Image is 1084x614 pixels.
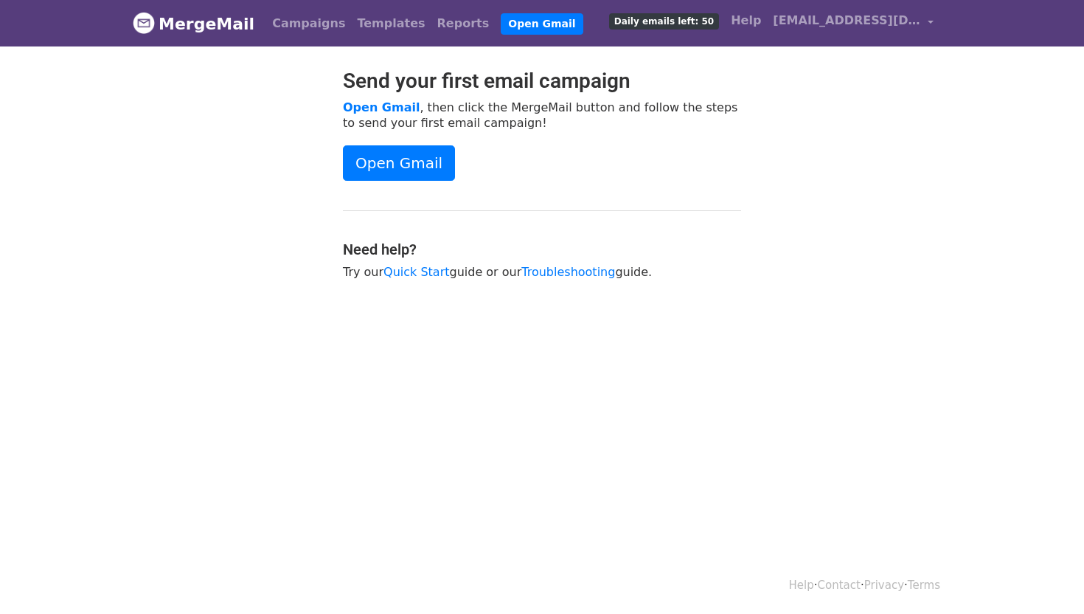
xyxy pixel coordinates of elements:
[501,13,583,35] a: Open Gmail
[431,9,496,38] a: Reports
[789,579,814,592] a: Help
[383,265,449,279] a: Quick Start
[343,264,741,280] p: Try our guide or our guide.
[266,9,351,38] a: Campaigns
[343,69,741,94] h2: Send your first email campaign
[521,265,615,279] a: Troubleshooting
[609,13,719,30] span: Daily emails left: 50
[343,145,455,181] a: Open Gmail
[818,579,861,592] a: Contact
[351,9,431,38] a: Templates
[133,12,155,34] img: MergeMail logo
[767,6,939,41] a: [EMAIL_ADDRESS][DOMAIN_NAME]
[773,12,920,30] span: [EMAIL_ADDRESS][DOMAIN_NAME]
[725,6,767,35] a: Help
[343,100,420,114] a: Open Gmail
[343,241,741,258] h4: Need help?
[603,6,725,35] a: Daily emails left: 50
[864,579,904,592] a: Privacy
[343,100,741,131] p: , then click the MergeMail button and follow the steps to send your first email campaign!
[133,8,254,39] a: MergeMail
[1010,543,1084,614] iframe: Chat Widget
[908,579,940,592] a: Terms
